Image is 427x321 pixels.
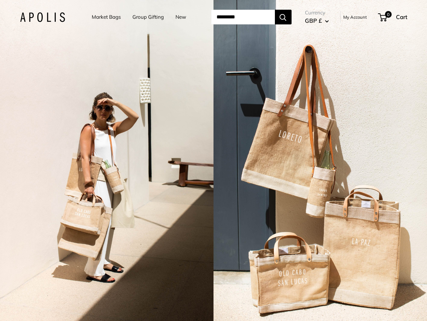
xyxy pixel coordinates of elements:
span: Cart [396,13,407,20]
button: Search [275,10,292,24]
img: Apolis [20,12,65,22]
a: New [175,12,186,22]
span: Currency [305,8,329,17]
a: Group Gifting [132,12,164,22]
span: 0 [385,11,391,18]
a: 0 Cart [379,12,407,22]
span: GBP £ [305,17,322,24]
a: My Account [343,13,367,21]
button: GBP £ [305,15,329,26]
a: Market Bags [92,12,121,22]
input: Search... [211,10,275,24]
